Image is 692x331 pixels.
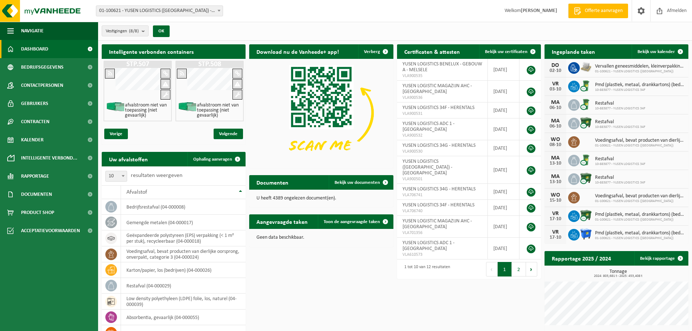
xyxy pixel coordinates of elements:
[595,125,646,129] span: 10-883877 - YUSEN LOGISTICS 34F
[595,64,685,69] span: Vervallen geneesmiddelen, kleinverpakking, niet gevaarlijk (huishoudelijk)
[21,149,77,167] span: Intelligente verbond...
[548,269,688,278] h3: Tonnage
[595,181,646,185] span: 10-883877 - YUSEN LOGISTICS 34F
[21,203,54,222] span: Product Shop
[256,196,386,201] p: U heeft 4389 ongelezen document(en).
[488,184,519,200] td: [DATE]
[121,246,246,262] td: voedingsafval, bevat producten van dierlijke oorsprong, onverpakt, categorie 3 (04-000024)
[595,88,685,92] span: 10-883877 - YUSEN LOGISTICS 34F
[96,5,223,16] span: 01-100621 - YUSEN LOGISTICS (BENELUX) - MELSELE
[402,61,482,73] span: YUSEN LOGISTICS BENELUX - GEBOUW A - MELSELE
[402,230,482,236] span: VLA701356
[21,185,52,203] span: Documenten
[402,202,474,208] span: YUSEN LOGISTICS 34F - HERENTALS
[129,29,139,33] count: (8/8)
[102,44,246,58] h2: Intelligente verbonden containers
[485,49,527,54] span: Bekijk uw certificaten
[488,216,519,238] td: [DATE]
[498,262,512,276] button: 1
[105,171,127,182] span: 10
[121,199,246,215] td: bedrijfsrestafval (04-000008)
[197,103,240,118] h4: afvalstroom niet van toepassing (niet gevaarlijk)
[126,189,147,195] span: Afvalstof
[595,199,685,203] span: 01-100621 - YUSEN LOGISTICS ([GEOGRAPHIC_DATA])
[595,162,646,166] span: 10-883877 - YUSEN LOGISTICS 34F
[21,222,80,240] span: Acceptatievoorwaarden
[402,218,472,230] span: YUSEN LOGISTIC MAGAZIJN AHC - [GEOGRAPHIC_DATA]
[595,230,685,236] span: Pmd (plastiek, metaal, drankkartons) (bedrijven)
[401,261,450,277] div: 1 tot 10 van 12 resultaten
[488,156,519,184] td: [DATE]
[121,278,246,294] td: restafval (04-000029)
[488,140,519,156] td: [DATE]
[580,80,592,92] img: WB-0240-CU
[580,154,592,166] img: WB-0240-CU
[402,176,482,182] span: VLA900501
[548,217,563,222] div: 17-10
[214,129,243,139] span: Volgende
[548,198,563,203] div: 15-10
[548,118,563,124] div: MA
[105,61,170,68] h1: STP.507
[512,262,526,276] button: 2
[358,44,393,59] button: Verberg
[545,44,602,58] h2: Ingeplande taken
[4,315,121,331] iframe: chat widget
[21,58,64,76] span: Bedrijfsgegevens
[402,133,482,138] span: VLA900532
[324,219,380,224] span: Toon de aangevraagde taken
[21,113,49,131] span: Contracten
[21,167,49,185] span: Rapportage
[548,62,563,68] div: DO
[545,251,618,265] h2: Rapportage 2025 / 2024
[548,179,563,185] div: 13-10
[249,214,315,229] h2: Aangevraagde taken
[548,274,688,278] span: 2024: 803,681 t - 2025: 453,408 t
[125,103,169,118] h4: afvalstroom niet van toepassing (niet gevaarlijk)
[548,161,563,166] div: 13-10
[21,22,44,40] span: Navigatie
[402,186,476,192] span: YUSEN LOGISTICS 34G - HERENTALS
[488,118,519,140] td: [DATE]
[21,94,48,113] span: Gebruikers
[595,101,646,106] span: Restafval
[580,228,592,240] img: WB-1100-HPE-BE-01
[521,8,557,13] strong: [PERSON_NAME]
[548,211,563,217] div: VR
[402,105,474,110] span: YUSEN LOGISTICS 34F - HERENTALS
[402,149,482,154] span: VLA900530
[193,157,232,162] span: Ophaling aanvragen
[402,111,482,117] span: VLA900531
[580,172,592,185] img: WB-1100-CU
[488,238,519,259] td: [DATE]
[548,124,563,129] div: 06-10
[402,208,482,214] span: VLA706740
[488,59,519,81] td: [DATE]
[178,102,196,111] img: HK-XP-30-GN-00
[548,87,563,92] div: 03-10
[595,138,685,144] span: Voedingsafval, bevat producten van dierlijke oorsprong, onverpakt, categorie 3
[187,152,245,166] a: Ophaling aanvragen
[121,230,246,246] td: geëxpandeerde polystyreen (EPS) verpakking (< 1 m² per stuk), recycleerbaar (04-000018)
[249,59,393,167] img: Download de VHEPlus App
[402,121,454,132] span: YUSEN LOGISTICS ADC 1 - [GEOGRAPHIC_DATA]
[96,6,223,16] span: 01-100621 - YUSEN LOGISTICS (BENELUX) - MELSELE
[548,192,563,198] div: WO
[402,143,476,148] span: YUSEN LOGISTICS 34G - HERENTALS
[402,240,454,251] span: YUSEN LOGISTICS ADC 1 - [GEOGRAPHIC_DATA]
[329,175,393,190] a: Bekijk uw documenten
[486,262,498,276] button: Previous
[402,83,472,94] span: YUSEN LOGISTIC MAGAZIJN AHC - [GEOGRAPHIC_DATA]
[595,119,646,125] span: Restafval
[568,4,628,18] a: Offerte aanvragen
[121,215,246,230] td: gemengde metalen (04-000017)
[548,137,563,142] div: WO
[21,131,44,149] span: Kalender
[634,251,688,266] a: Bekijk rapportage
[249,44,346,58] h2: Download nu de Vanheede+ app!
[21,40,48,58] span: Dashboard
[595,218,685,222] span: 01-100621 - YUSEN LOGISTICS ([GEOGRAPHIC_DATA])
[402,73,482,79] span: VLA900535
[595,82,685,88] span: Pmd (plastiek, metaal, drankkartons) (bedrijven)
[548,229,563,235] div: VR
